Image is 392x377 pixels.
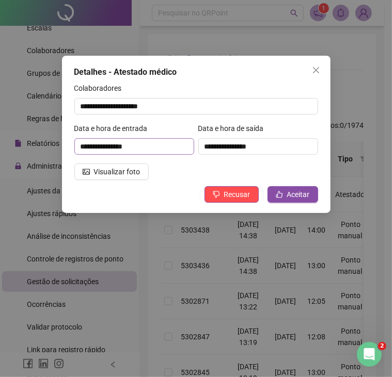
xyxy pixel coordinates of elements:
[357,342,382,367] iframe: Intercom live chat
[198,123,271,134] label: Data e hora de saída
[378,342,386,350] span: 2
[287,189,310,200] span: Aceitar
[276,191,283,198] span: like
[74,83,129,94] label: Colaboradores
[224,189,250,200] span: Recusar
[83,168,90,175] span: picture
[268,186,318,203] button: Aceitar
[205,186,259,203] button: Recusar
[74,66,318,78] div: Detalhes - Atestado médico
[94,166,140,177] span: Visualizar foto
[213,191,220,198] span: dislike
[312,66,320,74] span: close
[308,62,324,78] button: Close
[74,123,154,134] label: Data e hora de entrada
[74,163,149,180] button: Visualizar foto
